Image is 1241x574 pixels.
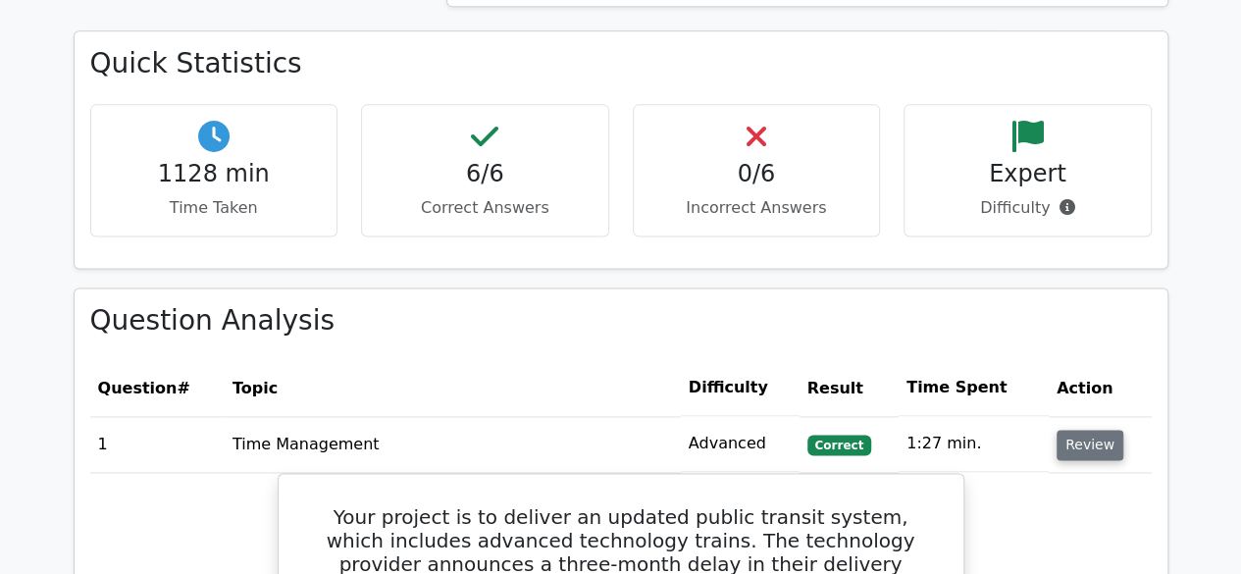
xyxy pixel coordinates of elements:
[378,196,593,220] p: Correct Answers
[225,360,681,416] th: Topic
[90,47,1152,80] h3: Quick Statistics
[920,160,1135,188] h4: Expert
[98,379,178,397] span: Question
[899,416,1049,472] td: 1:27 min.
[807,435,871,454] span: Correct
[107,160,322,188] h4: 1128 min
[90,360,225,416] th: #
[800,360,899,416] th: Result
[225,416,681,472] td: Time Management
[1049,360,1152,416] th: Action
[649,196,864,220] p: Incorrect Answers
[378,160,593,188] h4: 6/6
[90,416,225,472] td: 1
[681,416,800,472] td: Advanced
[107,196,322,220] p: Time Taken
[681,360,800,416] th: Difficulty
[920,196,1135,220] p: Difficulty
[90,304,1152,338] h3: Question Analysis
[1057,430,1123,460] button: Review
[899,360,1049,416] th: Time Spent
[649,160,864,188] h4: 0/6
